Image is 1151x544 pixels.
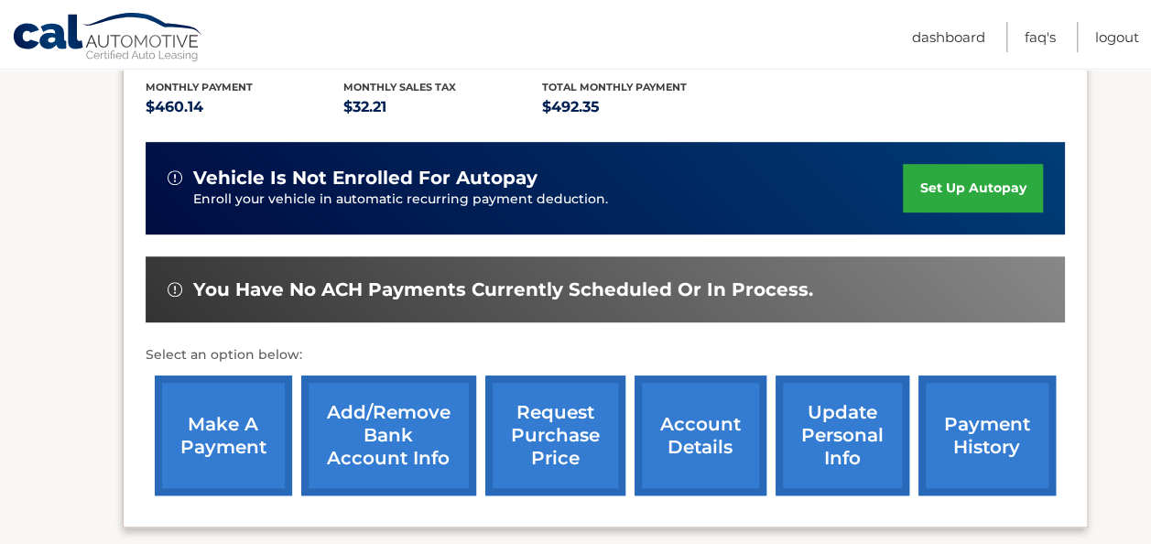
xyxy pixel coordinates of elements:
[343,94,542,120] p: $32.21
[918,375,1056,495] a: payment history
[146,94,344,120] p: $460.14
[193,167,537,190] span: vehicle is not enrolled for autopay
[193,190,904,210] p: Enroll your vehicle in automatic recurring payment deduction.
[343,81,456,93] span: Monthly sales Tax
[1095,22,1139,52] a: Logout
[1025,22,1056,52] a: FAQ's
[542,94,741,120] p: $492.35
[146,81,253,93] span: Monthly Payment
[12,12,204,65] a: Cal Automotive
[168,170,182,185] img: alert-white.svg
[912,22,985,52] a: Dashboard
[903,164,1042,212] a: set up autopay
[193,278,813,301] span: You have no ACH payments currently scheduled or in process.
[168,282,182,297] img: alert-white.svg
[155,375,292,495] a: make a payment
[146,344,1065,366] p: Select an option below:
[485,375,625,495] a: request purchase price
[542,81,687,93] span: Total Monthly Payment
[776,375,909,495] a: update personal info
[635,375,766,495] a: account details
[301,375,476,495] a: Add/Remove bank account info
